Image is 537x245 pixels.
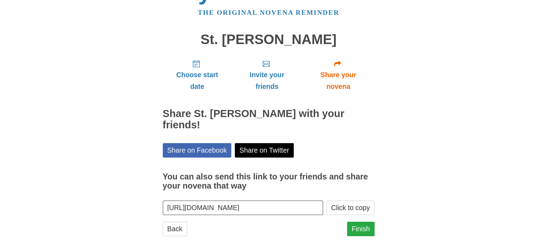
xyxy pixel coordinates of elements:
h1: St. [PERSON_NAME] [163,32,375,47]
a: Finish [347,222,375,236]
h2: Share St. [PERSON_NAME] with your friends! [163,108,375,131]
a: Back [163,222,187,236]
span: Invite your friends [239,69,295,92]
h3: You can also send this link to your friends and share your novena that way [163,172,375,190]
button: Click to copy [327,201,375,215]
span: Choose start date [170,69,225,92]
a: The original novena reminder [198,9,339,16]
span: Share your novena [309,69,368,92]
a: Share your novena [302,54,375,96]
a: Choose start date [163,54,232,96]
a: Share on Facebook [163,143,232,158]
a: Invite your friends [232,54,302,96]
a: Share on Twitter [235,143,294,158]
